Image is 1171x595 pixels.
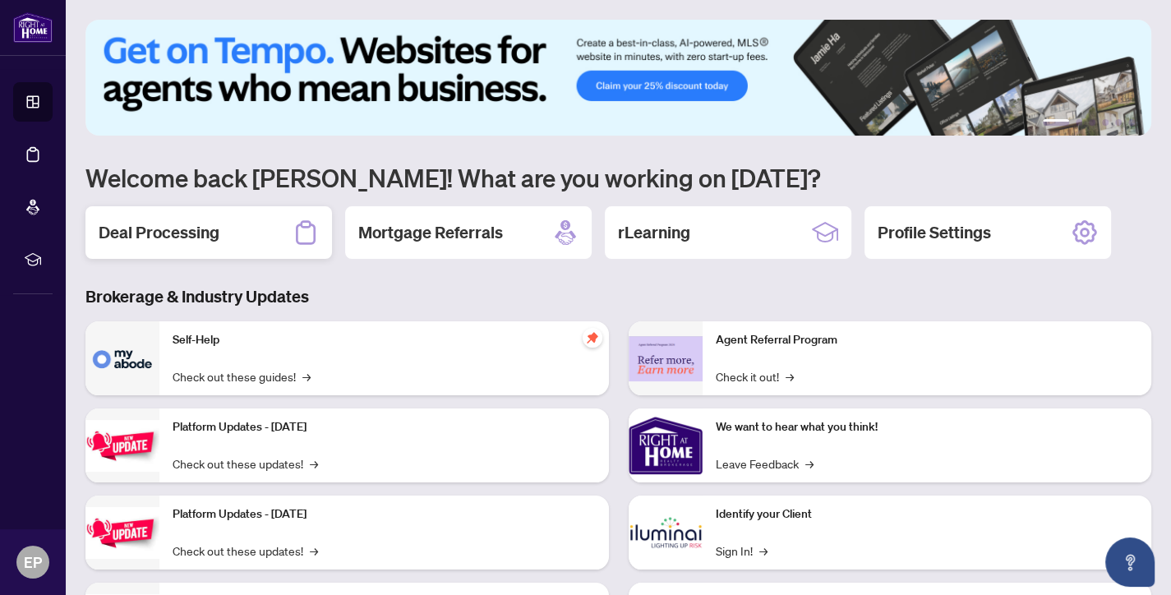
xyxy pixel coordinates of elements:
[13,12,53,43] img: logo
[85,420,159,472] img: Platform Updates - July 21, 2025
[629,408,703,482] img: We want to hear what you think!
[173,331,596,349] p: Self-Help
[805,454,814,473] span: →
[99,221,219,244] h2: Deal Processing
[878,221,991,244] h2: Profile Settings
[716,454,814,473] a: Leave Feedback→
[716,367,794,385] a: Check it out!→
[173,418,596,436] p: Platform Updates - [DATE]
[583,328,602,348] span: pushpin
[716,542,768,560] a: Sign In!→
[173,367,311,385] a: Check out these guides!→
[85,285,1151,308] h3: Brokerage & Industry Updates
[716,331,1139,349] p: Agent Referral Program
[759,542,768,560] span: →
[358,221,503,244] h2: Mortgage Referrals
[310,542,318,560] span: →
[629,336,703,381] img: Agent Referral Program
[85,321,159,395] img: Self-Help
[716,505,1139,524] p: Identify your Client
[85,162,1151,193] h1: Welcome back [PERSON_NAME]! What are you working on [DATE]?
[173,542,318,560] a: Check out these updates!→
[24,551,42,574] span: EP
[1102,119,1109,126] button: 4
[302,367,311,385] span: →
[173,454,318,473] a: Check out these updates!→
[1089,119,1095,126] button: 3
[310,454,318,473] span: →
[716,418,1139,436] p: We want to hear what you think!
[1115,119,1122,126] button: 5
[173,505,596,524] p: Platform Updates - [DATE]
[85,20,1151,136] img: Slide 0
[1076,119,1082,126] button: 2
[85,507,159,559] img: Platform Updates - July 8, 2025
[1128,119,1135,126] button: 6
[786,367,794,385] span: →
[1043,119,1069,126] button: 1
[629,496,703,570] img: Identify your Client
[618,221,690,244] h2: rLearning
[1105,537,1155,587] button: Open asap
